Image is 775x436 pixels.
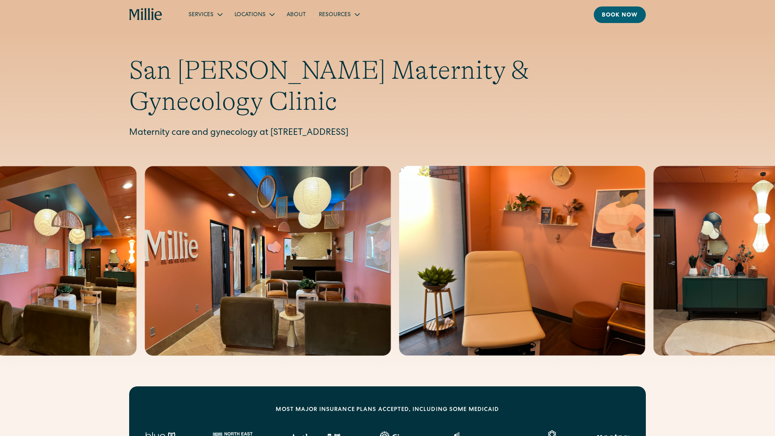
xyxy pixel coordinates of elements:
div: Resources [312,8,365,21]
div: Book now [602,11,638,20]
div: Services [182,8,228,21]
a: Book now [594,6,646,23]
a: About [280,8,312,21]
p: Maternity care and gynecology at [STREET_ADDRESS] [129,127,646,140]
div: Services [189,11,214,19]
h1: San [PERSON_NAME] Maternity & Gynecology Clinic [129,55,646,117]
div: MOST MAJOR INSURANCE PLANS ACCEPTED, INCLUDING some MEDICAID [276,406,499,414]
a: home [129,8,163,21]
div: Locations [228,8,280,21]
div: Locations [235,11,266,19]
div: Resources [319,11,351,19]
